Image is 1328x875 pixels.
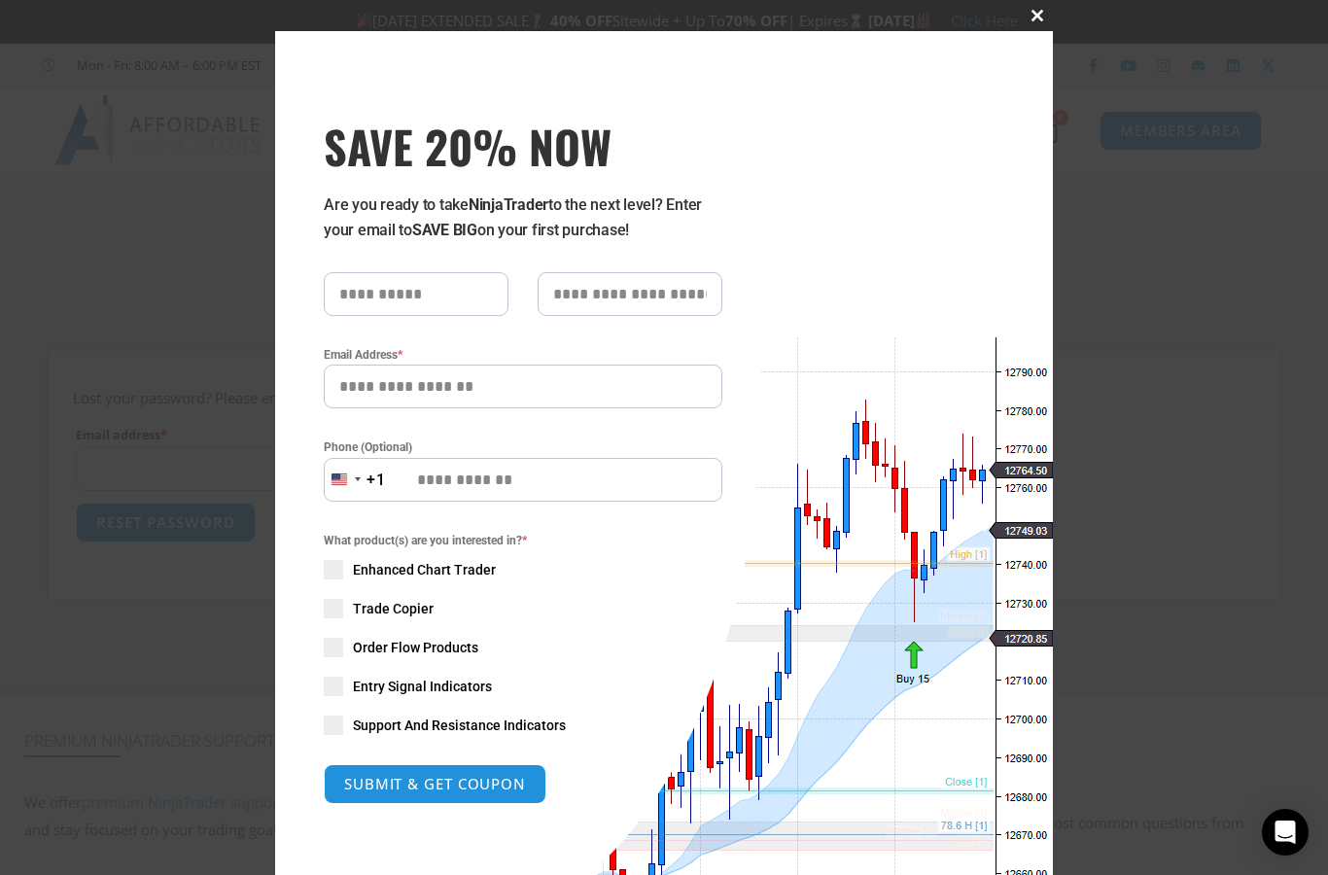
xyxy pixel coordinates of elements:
label: Enhanced Chart Trader [324,560,722,579]
label: Phone (Optional) [324,437,722,457]
strong: SAVE BIG [412,221,477,239]
button: Selected country [324,458,386,502]
span: SAVE 20% NOW [324,119,722,173]
span: Enhanced Chart Trader [353,560,496,579]
span: Support And Resistance Indicators [353,716,566,735]
label: Order Flow Products [324,638,722,657]
strong: NinjaTrader [469,195,548,214]
span: Order Flow Products [353,638,478,657]
span: Entry Signal Indicators [353,677,492,696]
p: Are you ready to take to the next level? Enter your email to on your first purchase! [324,192,722,243]
button: SUBMIT & GET COUPON [324,764,546,804]
label: Entry Signal Indicators [324,677,722,696]
span: What product(s) are you interested in? [324,531,722,550]
label: Support And Resistance Indicators [324,716,722,735]
div: Open Intercom Messenger [1262,809,1309,856]
label: Trade Copier [324,599,722,618]
label: Email Address [324,345,722,365]
span: Trade Copier [353,599,434,618]
div: +1 [367,468,386,493]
